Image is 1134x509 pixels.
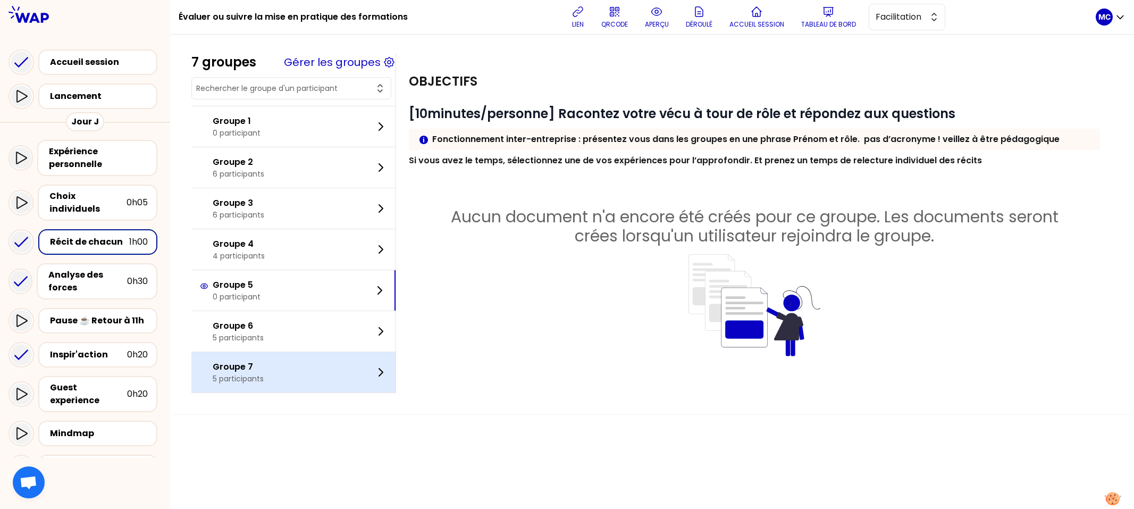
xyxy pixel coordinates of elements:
[869,4,945,30] button: Facilitation
[213,320,264,332] p: Groupe 6
[50,314,148,327] div: Pause ☕️ Retour à 11h
[213,128,261,138] p: 0 participant
[409,154,982,166] strong: Si vous avez le temps, sélectionnez une de vos expériences pour l’approfondir. Et prenez un temps...
[567,1,589,33] button: lien
[729,20,784,29] p: Accueil session
[127,275,148,288] div: 0h30
[645,20,669,29] p: aperçu
[409,73,477,90] h2: Objectifs
[50,427,148,440] div: Mindmap
[641,1,673,33] button: aperçu
[725,1,788,33] button: Accueil session
[601,20,628,29] p: QRCODE
[50,348,127,361] div: Inspir'action
[49,190,127,215] div: Choix individuels
[213,373,264,384] p: 5 participants
[409,105,955,122] strong: [10minutes/personne] Racontez votre vécu à tour de rôle et répondez aux questions
[213,238,265,251] p: Groupe 4
[682,1,717,33] button: Déroulé
[876,11,923,23] span: Facilitation
[284,55,381,70] button: Gérer les groupes
[797,1,860,33] button: Tableau de bord
[597,1,632,33] button: QRCODE
[213,169,264,179] p: 6 participants
[129,236,148,248] div: 1h00
[191,54,256,71] div: 7 groupes
[572,20,584,29] p: lien
[405,207,1104,246] h2: Aucun document n'a encore été créés pour ce groupe. Les documents seront crées lorsqu'un utilisat...
[432,133,1060,145] strong: Fonctionnement inter-entreprise : présentez vous dans les groupes en une phrase Prénom et rôle. p...
[213,156,264,169] p: Groupe 2
[48,269,127,294] div: Analyse des forces
[127,196,148,209] div: 0h05
[50,381,127,407] div: Guest experience
[127,348,148,361] div: 0h20
[213,291,261,302] p: 0 participant
[213,115,261,128] p: Groupe 1
[1098,12,1111,22] p: MC
[213,210,264,220] p: 6 participants
[686,20,712,29] p: Déroulé
[66,112,104,131] div: Jour J
[1096,9,1125,26] button: MC
[127,388,148,400] div: 0h20
[50,90,152,103] div: Lancement
[213,332,264,343] p: 5 participants
[213,361,264,373] p: Groupe 7
[213,279,261,291] p: Groupe 5
[213,251,265,261] p: 4 participants
[13,466,45,498] div: Ouvrir le chat
[801,20,856,29] p: Tableau de bord
[213,197,264,210] p: Groupe 3
[50,236,129,248] div: Récit de chacun
[196,83,374,94] input: Rechercher le groupe d'un participant
[49,145,148,171] div: Expérience personnelle
[50,56,152,69] div: Accueil session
